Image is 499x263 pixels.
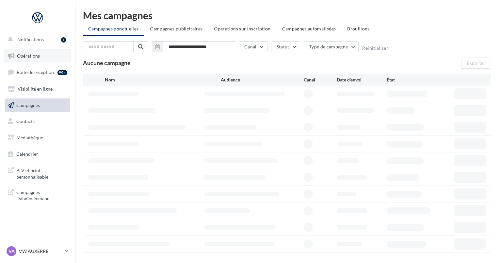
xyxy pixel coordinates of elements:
span: Aucune campagne [83,59,131,66]
a: PLV et print personnalisable [4,163,71,183]
span: Campagnes publicitaires [150,26,202,31]
a: Campagnes [4,98,71,112]
a: Campagnes DataOnDemand [4,185,71,204]
span: VA [8,248,15,254]
div: Date d'envoi [337,77,386,83]
span: Operations sur inscription [214,26,270,31]
button: Canal [239,41,267,52]
div: Canal [304,77,337,83]
span: Campagnes [16,102,40,108]
div: Nom [105,77,221,83]
a: Contacts [4,114,71,128]
span: Boîte de réception [17,69,54,75]
button: Type de campagne [304,41,359,52]
a: Opérations [4,49,71,63]
a: Calendrier [4,147,71,161]
a: Médiathèque [4,131,71,145]
span: Campagnes automatisées [282,26,336,31]
span: Notifications [17,37,44,42]
div: Mes campagnes [83,10,491,20]
span: Contacts [16,118,35,124]
p: VW AUXERRE [19,248,62,254]
a: Visibilité en ligne [4,82,71,96]
div: État [387,77,436,83]
span: Médiathèque [16,135,43,140]
div: Audience [221,77,304,83]
div: 99+ [57,70,67,75]
a: VA VW AUXERRE [5,245,70,257]
div: 1 [61,37,66,43]
span: Campagnes DataOnDemand [16,188,67,202]
button: Notifications 1 [4,33,69,46]
span: Visibilité en ligne [18,86,53,92]
a: Boîte de réception99+ [4,65,71,79]
button: Réinitialiser [362,45,388,51]
span: Brouillons [347,26,370,31]
span: Opérations [17,53,40,59]
button: Exporter [461,58,491,69]
span: PLV et print personnalisable [16,166,67,180]
button: Statut [271,41,300,52]
span: Calendrier [16,151,38,157]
